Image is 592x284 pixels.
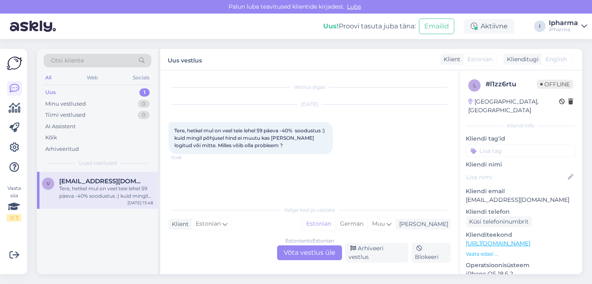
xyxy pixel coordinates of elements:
div: 0 [138,111,150,119]
span: viktoria.tarassova@rambler.ru [59,178,145,185]
p: Operatsioonisüsteem [466,261,576,270]
div: Vestlus algas [169,83,451,91]
p: Kliendi nimi [466,160,576,169]
a: [URL][DOMAIN_NAME] [466,240,530,247]
div: German [335,218,368,230]
span: Estonian [196,219,221,229]
div: [DATE] 13:48 [127,200,153,206]
div: Vaata siia [7,185,21,222]
div: 2 / 3 [7,214,21,222]
span: Uued vestlused [79,159,117,167]
div: Ipharma [549,20,578,26]
span: Tere, hetkel mul on veel teie lehel 59 päeva -40% soodustus :) kuid mingil põhjusel hind ei muutu... [174,127,326,148]
input: Lisa tag [466,145,576,157]
img: Askly Logo [7,55,22,71]
span: Estonian [467,55,493,64]
div: [DATE] [169,101,451,108]
div: iPharma [549,26,578,33]
span: 13:48 [171,155,202,161]
div: All [44,72,53,83]
div: Socials [131,72,151,83]
a: IpharmaiPharma [549,20,587,33]
div: Valige keel ja vastake [169,206,451,214]
div: [GEOGRAPHIC_DATA], [GEOGRAPHIC_DATA] [468,97,559,115]
div: Proovi tasuta juba täna: [323,21,416,31]
div: Uus [45,88,56,97]
span: v [46,180,50,187]
span: Muu [372,220,385,227]
span: l [473,82,476,88]
button: Emailid [419,18,454,34]
input: Lisa nimi [466,173,566,182]
p: Kliendi tag'id [466,134,576,143]
div: Estonian [302,218,335,230]
div: I [534,21,546,32]
div: Estonian to Estonian [285,237,334,245]
div: Arhiveeri vestlus [345,243,408,263]
div: Võta vestlus üle [277,245,342,260]
div: Web [85,72,99,83]
span: Luba [345,3,363,10]
div: Kõik [45,134,57,142]
div: Minu vestlused [45,100,86,108]
div: Klienditugi [504,55,539,64]
p: Vaata edasi ... [466,250,576,258]
p: Kliendi email [466,187,576,196]
div: Küsi telefoninumbrit [466,216,532,227]
div: Kliendi info [466,122,576,129]
div: 0 [138,100,150,108]
div: Tere, hetkel mul on veel teie lehel 59 päeva -40% soodustus :) kuid mingil põhjusel hind ei muutu... [59,185,153,200]
div: 1 [139,88,150,97]
span: English [546,55,567,64]
b: Uus! [323,22,339,30]
div: Arhiveeritud [45,145,79,153]
p: Kliendi telefon [466,208,576,216]
label: Uus vestlus [168,54,202,65]
div: Blokeeri [412,243,451,263]
div: [PERSON_NAME] [396,220,448,229]
span: Offline [537,80,573,89]
div: # l1zz6rtu [486,79,537,89]
span: Otsi kliente [51,56,84,65]
div: Klient [440,55,460,64]
div: AI Assistent [45,122,76,131]
p: iPhone OS 18.6.2 [466,270,576,278]
p: Klienditeekond [466,231,576,239]
div: Klient [169,220,189,229]
p: [EMAIL_ADDRESS][DOMAIN_NAME] [466,196,576,204]
div: Tiimi vestlused [45,111,86,119]
div: Aktiivne [464,19,514,34]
